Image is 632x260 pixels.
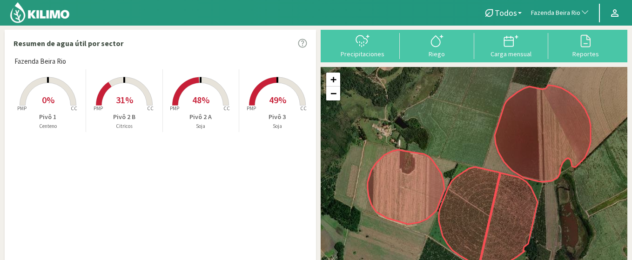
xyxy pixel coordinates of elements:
[326,87,340,100] a: Zoom out
[192,94,209,106] span: 48%
[116,94,133,106] span: 31%
[526,3,594,23] button: Fazenda Beira Rio
[269,94,286,106] span: 49%
[326,73,340,87] a: Zoom in
[239,112,316,122] p: Pivô 3
[239,122,316,130] p: Soja
[86,122,162,130] p: Citricos
[300,105,307,112] tspan: CC
[86,112,162,122] p: Pivô 2 B
[17,105,26,112] tspan: PMP
[163,122,239,130] p: Soja
[548,33,623,58] button: Reportes
[477,51,546,57] div: Carga mensual
[10,122,86,130] p: Centeno
[551,51,620,57] div: Reportes
[14,56,66,67] span: Fazenda Beira Rio
[247,105,256,112] tspan: PMP
[495,8,517,18] span: Todos
[400,33,474,58] button: Riego
[170,105,179,112] tspan: PMP
[223,105,230,112] tspan: CC
[13,38,123,49] p: Resumen de agua útil por sector
[474,33,549,58] button: Carga mensual
[10,112,86,122] p: Pivô 1
[325,33,400,58] button: Precipitaciones
[42,94,54,106] span: 0%
[531,8,580,18] span: Fazenda Beira Rio
[94,105,103,112] tspan: PMP
[328,51,397,57] div: Precipitaciones
[163,112,239,122] p: Pivô 2 A
[147,105,154,112] tspan: CC
[9,1,70,24] img: Kilimo
[403,51,471,57] div: Riego
[71,105,77,112] tspan: CC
